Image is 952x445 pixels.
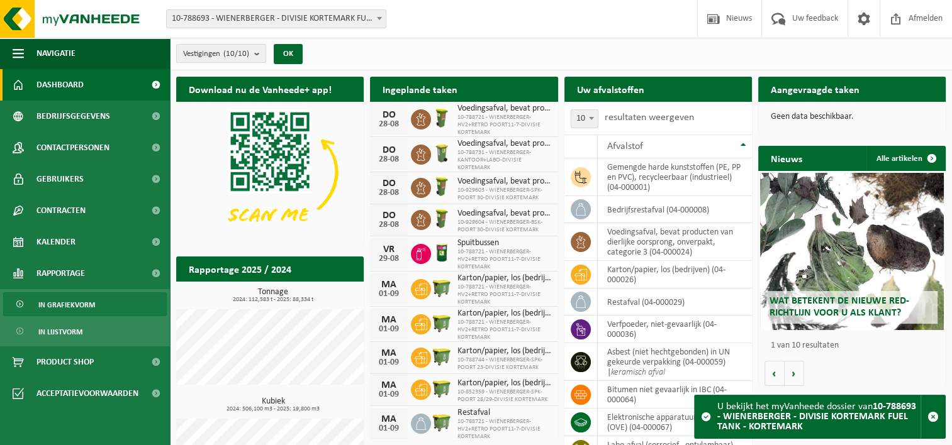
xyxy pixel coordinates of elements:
span: 10 [571,110,598,128]
div: 28-08 [376,189,401,197]
span: In lijstvorm [38,320,82,344]
span: Afvalstof [607,141,643,151]
div: 28-08 [376,221,401,229]
i: keramisch afval [611,368,665,377]
span: 10-788693 - WIENERBERGER - DIVISIE KORTEMARK FUEL TANK - KORTEMARK [166,9,386,28]
td: gemengde harde kunststoffen (PE, PP en PVC), recycleerbaar (industrieel) (04-000001) [598,158,752,196]
td: restafval (04-000029) [598,288,752,316]
div: MA [376,348,401,358]
div: MA [376,414,401,424]
span: Rapportage [36,258,85,289]
span: 10-929603 - WIENERBERGER-SPK-POORT 30-DIVISIE KORTEMARK [457,187,551,202]
span: 10-788693 - WIENERBERGER - DIVISIE KORTEMARK FUEL TANK - KORTEMARK [167,10,386,28]
span: Navigatie [36,38,76,69]
span: Acceptatievoorwaarden [36,378,138,409]
img: WB-0140-HPE-GN-50 [431,143,452,164]
span: Bedrijfsgegevens [36,101,110,132]
td: elektronische apparatuur - overige (OVE) (04-000067) [598,409,752,436]
div: 28-08 [376,155,401,164]
div: DO [376,211,401,221]
img: WB-1100-HPE-GN-50 [431,312,452,334]
a: Wat betekent de nieuwe RED-richtlijn voor u als klant? [760,173,944,330]
td: bitumen niet gevaarlijk in IBC (04-000064) [598,381,752,409]
h3: Kubiek [182,397,364,412]
h3: Tonnage [182,288,364,303]
span: 10-788721 - WIENERBERGER-HV2+RETRO POORT11-7-DIVISIE KORTEMARK [457,418,551,441]
span: Contactpersonen [36,132,109,163]
span: Product Shop [36,346,94,378]
span: 10 [571,109,598,128]
span: Karton/papier, los (bedrijven) [457,309,551,319]
a: In grafiekvorm [3,292,167,316]
div: U bekijkt het myVanheede dossier van [717,395,921,438]
button: OK [274,44,303,64]
button: Vestigingen(10/10) [176,44,266,63]
span: Karton/papier, los (bedrijven) [457,346,551,356]
span: 2024: 506,100 m3 - 2025: 19,800 m3 [182,406,364,412]
div: DO [376,110,401,120]
h2: Aangevraagde taken [758,77,872,101]
span: Vestigingen [183,45,249,63]
h2: Uw afvalstoffen [564,77,657,101]
div: 01-09 [376,358,401,367]
span: Voedingsafval, bevat producten van dierlijke oorsprong, onverpakt, categorie 3 [457,177,551,187]
span: Karton/papier, los (bedrijven) [457,378,551,388]
div: VR [376,244,401,255]
span: Karton/papier, los (bedrijven) [457,273,551,283]
span: Voedingsafval, bevat producten van dierlijke oorsprong, onverpakt, categorie 3 [457,209,551,219]
span: Gebruikers [36,163,84,195]
span: Contracten [36,195,86,226]
span: 10-852359 - WIENERBERGER-SPK-POORT 28/29-DIVISIE KORTEMARK [457,388,551,404]
td: bedrijfsrestafval (04-000008) [598,196,752,223]
div: 01-09 [376,325,401,334]
img: Download de VHEPlus App [176,102,364,243]
button: Volgende [785,361,804,386]
span: 10-929604 - WIENERBERGER-BSK-POORT 30-DIVISIE KORTEMARK [457,219,551,234]
td: voedingsafval, bevat producten van dierlijke oorsprong, onverpakt, categorie 3 (04-000024) [598,223,752,261]
div: DO [376,145,401,155]
span: Voedingsafval, bevat producten van dierlijke oorsprong, onverpakt, categorie 3 [457,139,551,149]
img: WB-1100-HPE-GN-50 [431,412,452,433]
p: Geen data beschikbaar. [771,113,933,121]
span: 2024: 112,583 t - 2025: 88,334 t [182,297,364,303]
img: WB-0060-HPE-GN-50 [431,208,452,229]
td: verfpoeder, niet-gevaarlijk (04-000036) [598,316,752,343]
a: In lijstvorm [3,319,167,343]
div: MA [376,280,401,290]
h2: Download nu de Vanheede+ app! [176,77,344,101]
div: 28-08 [376,120,401,129]
div: 29-08 [376,255,401,263]
div: 01-09 [376,290,401,299]
div: 01-09 [376,390,401,399]
div: 01-09 [376,424,401,433]
label: resultaten weergeven [605,113,694,123]
img: WB-1100-HPE-GN-50 [431,346,452,367]
span: In grafiekvorm [38,293,95,317]
img: WB-0060-HPE-GN-50 [431,107,452,129]
img: WB-1100-HPE-GN-50 [431,277,452,299]
span: Spuitbussen [457,238,551,248]
span: 10-788721 - WIENERBERGER-HV2+RETRO POORT11-7-DIVISIE KORTEMARK [457,248,551,271]
div: MA [376,380,401,390]
span: 10-788731 - WIENERBERGER-KANTOOR+LABO-DIVISIE KORTEMARK [457,149,551,172]
a: Bekijk rapportage [270,281,362,306]
span: Wat betekent de nieuwe RED-richtlijn voor u als klant? [770,296,909,318]
span: 10-788721 - WIENERBERGER-HV2+RETRO POORT11-7-DIVISIE KORTEMARK [457,114,551,136]
p: 1 van 10 resultaten [771,341,939,350]
a: Alle artikelen [866,146,944,171]
td: asbest (niet hechtgebonden) in UN gekeurde verpakking (04-000059) | [598,343,752,381]
span: Voedingsafval, bevat producten van dierlijke oorsprong, onverpakt, categorie 3 [457,104,551,114]
span: Kalender [36,226,76,258]
span: 10-788721 - WIENERBERGER-HV2+RETRO POORT11-7-DIVISIE KORTEMARK [457,319,551,341]
div: MA [376,315,401,325]
span: 10-788744 - WIENERBERGER-SPK-POORT 23-DIVISIE KORTEMARK [457,356,551,371]
td: karton/papier, los (bedrijven) (04-000026) [598,261,752,288]
img: PB-OT-0200-MET-00-03 [431,242,452,263]
div: DO [376,179,401,189]
h2: Rapportage 2025 / 2024 [176,256,304,281]
h2: Nieuws [758,146,815,170]
button: Vorige [764,361,785,386]
span: Restafval [457,408,551,418]
span: 10-788721 - WIENERBERGER-HV2+RETRO POORT11-7-DIVISIE KORTEMARK [457,283,551,306]
span: Dashboard [36,69,84,101]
